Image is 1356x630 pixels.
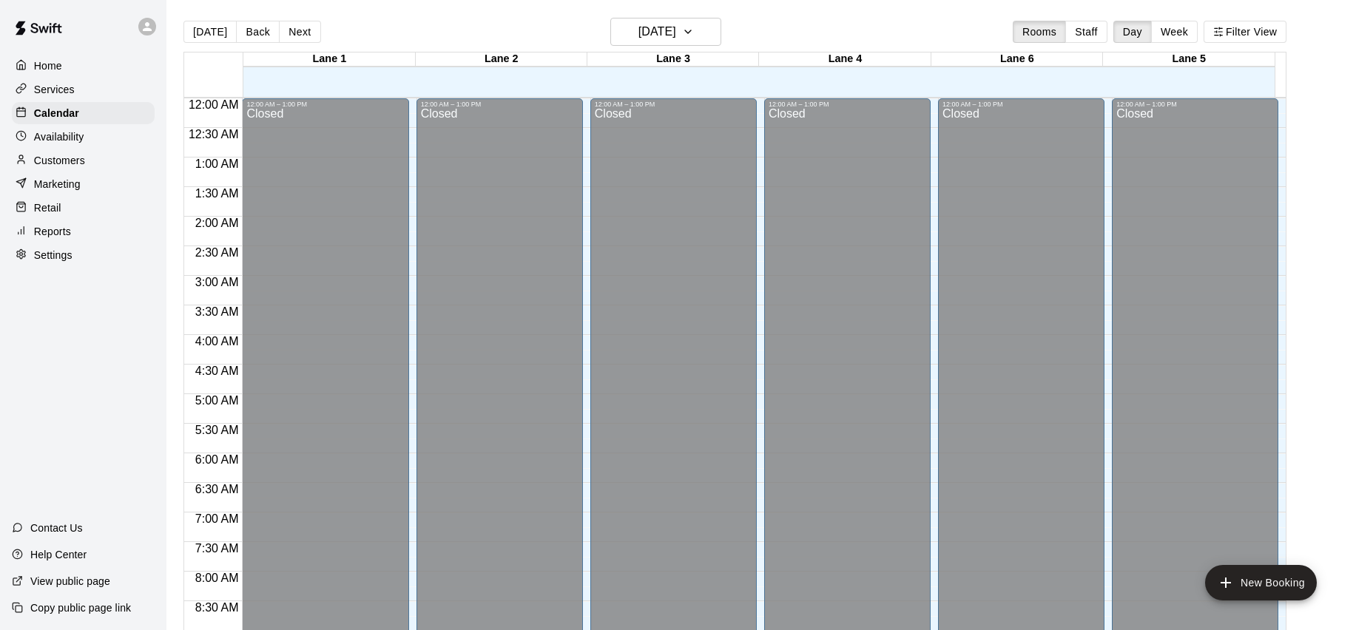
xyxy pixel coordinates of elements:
[192,512,243,525] span: 7:00 AM
[416,52,587,67] div: Lane 2
[30,574,110,589] p: View public page
[236,21,280,43] button: Back
[34,177,81,192] p: Marketing
[192,572,243,584] span: 8:00 AM
[610,18,721,46] button: [DATE]
[192,157,243,170] span: 1:00 AM
[192,276,243,288] span: 3:00 AM
[192,246,243,259] span: 2:30 AM
[192,305,243,318] span: 3:30 AM
[12,78,155,101] a: Services
[34,106,79,121] p: Calendar
[12,220,155,243] a: Reports
[192,453,243,466] span: 6:00 AM
[192,335,243,348] span: 4:00 AM
[1065,21,1107,43] button: Staff
[12,173,155,195] a: Marketing
[931,52,1103,67] div: Lane 6
[587,52,759,67] div: Lane 3
[185,128,243,140] span: 12:30 AM
[34,129,84,144] p: Availability
[30,600,131,615] p: Copy public page link
[246,101,404,108] div: 12:00 AM – 1:00 PM
[192,424,243,436] span: 5:30 AM
[421,101,579,108] div: 12:00 AM – 1:00 PM
[192,483,243,495] span: 6:30 AM
[34,153,85,168] p: Customers
[12,55,155,77] a: Home
[279,21,320,43] button: Next
[183,21,237,43] button: [DATE]
[759,52,931,67] div: Lane 4
[12,149,155,172] a: Customers
[1205,565,1317,600] button: add
[595,101,752,108] div: 12:00 AM – 1:00 PM
[192,187,243,200] span: 1:30 AM
[34,224,71,239] p: Reports
[34,58,62,73] p: Home
[1204,21,1286,43] button: Filter View
[34,82,75,97] p: Services
[1113,21,1152,43] button: Day
[12,244,155,266] a: Settings
[192,542,243,555] span: 7:30 AM
[185,98,243,111] span: 12:00 AM
[192,394,243,407] span: 5:00 AM
[1116,101,1274,108] div: 12:00 AM – 1:00 PM
[34,200,61,215] p: Retail
[12,102,155,124] a: Calendar
[1151,21,1198,43] button: Week
[192,601,243,614] span: 8:30 AM
[192,365,243,377] span: 4:30 AM
[1013,21,1066,43] button: Rooms
[192,217,243,229] span: 2:00 AM
[12,197,155,219] a: Retail
[243,52,415,67] div: Lane 1
[1103,52,1275,67] div: Lane 5
[30,521,83,535] p: Contact Us
[30,547,87,562] p: Help Center
[769,101,926,108] div: 12:00 AM – 1:00 PM
[942,101,1100,108] div: 12:00 AM – 1:00 PM
[34,248,72,262] p: Settings
[638,21,676,42] h6: [DATE]
[12,126,155,148] a: Availability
